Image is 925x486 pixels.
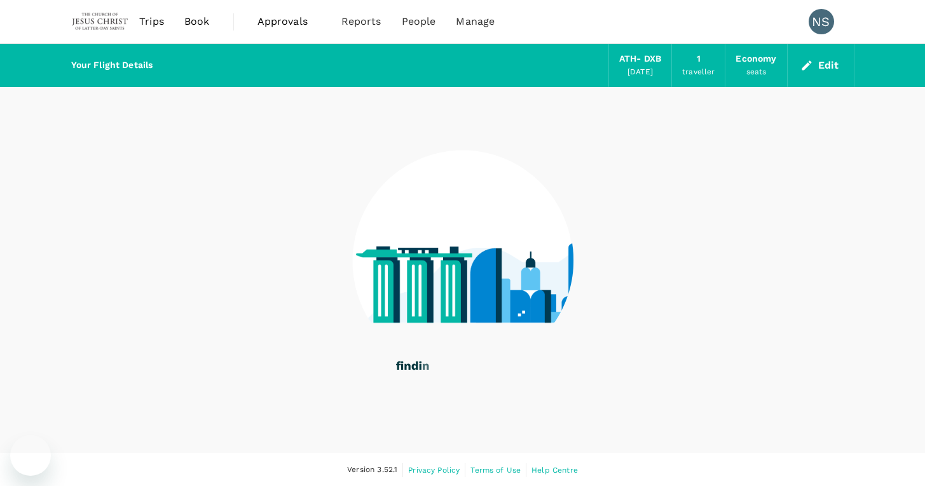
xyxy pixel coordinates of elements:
a: Terms of Use [470,463,521,477]
div: seats [746,66,767,79]
span: Reports [341,14,381,29]
div: ATH - DXB [619,52,661,66]
a: Help Centre [531,463,578,477]
div: NS [809,9,834,34]
div: Economy [736,52,776,66]
span: People [402,14,436,29]
div: Your Flight Details [71,58,153,72]
span: Help Centre [531,466,578,475]
span: Terms of Use [470,466,521,475]
span: Privacy Policy [408,466,460,475]
div: [DATE] [627,66,653,79]
img: The Malaysian Church of Jesus Christ of Latter-day Saints [71,8,130,36]
div: 1 [697,52,701,66]
g: finding your flights [396,361,506,373]
span: Manage [456,14,495,29]
a: Privacy Policy [408,463,460,477]
span: Approvals [257,14,321,29]
span: Version 3.52.1 [347,464,397,476]
span: Trips [139,14,164,29]
span: Book [184,14,210,29]
iframe: Button to launch messaging window [10,435,51,476]
div: traveller [682,66,715,79]
button: Edit [798,55,844,76]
